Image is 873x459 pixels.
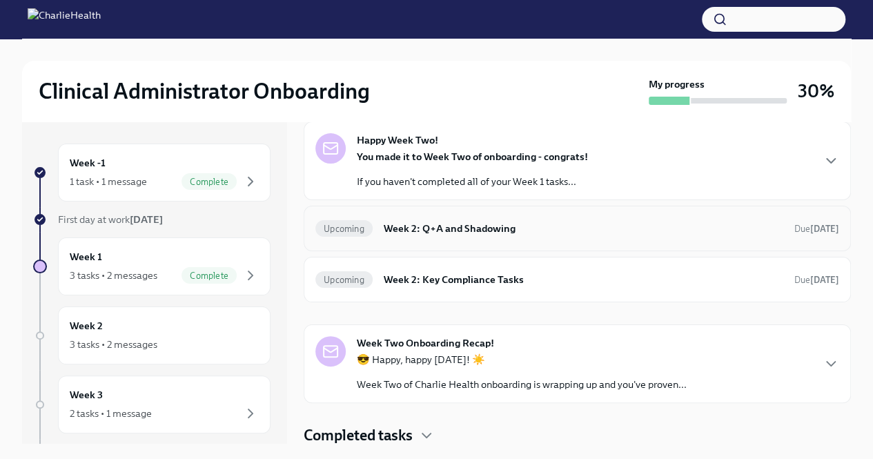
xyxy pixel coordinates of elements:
div: 3 tasks • 2 messages [70,268,157,282]
a: Week 23 tasks • 2 messages [33,306,271,364]
strong: [DATE] [130,213,163,226]
span: Complete [182,271,237,281]
a: UpcomingWeek 2: Key Compliance TasksDue[DATE] [315,268,839,291]
strong: Week Two Onboarding Recap! [357,336,494,350]
span: Upcoming [315,224,373,234]
span: First day at work [58,213,163,226]
span: September 8th, 2025 07:00 [794,273,839,286]
h6: Week -1 [70,155,106,170]
div: 2 tasks • 1 message [70,407,152,420]
span: Due [794,224,839,234]
h3: 30% [798,79,834,104]
strong: [DATE] [810,224,839,234]
strong: [DATE] [810,275,839,285]
h6: Week 2 [70,318,103,333]
img: CharlieHealth [28,8,101,30]
h4: Completed tasks [304,425,413,446]
a: UpcomingWeek 2: Q+A and ShadowingDue[DATE] [315,217,839,240]
div: 1 task • 1 message [70,175,147,188]
h6: Week 1 [70,249,102,264]
div: Completed tasks [304,425,851,446]
span: Due [794,275,839,285]
a: Week 13 tasks • 2 messagesComplete [33,237,271,295]
p: If you haven't completed all of your Week 1 tasks... [357,175,588,188]
span: Complete [182,177,237,187]
span: September 8th, 2025 07:00 [794,222,839,235]
a: First day at work[DATE] [33,213,271,226]
p: Week Two of Charlie Health onboarding is wrapping up and you've proven... [357,378,687,391]
strong: Happy Week Two! [357,133,438,147]
h6: Week 3 [70,387,103,402]
h6: Week 2: Q+A and Shadowing [384,221,783,236]
span: Upcoming [315,275,373,285]
strong: You made it to Week Two of onboarding - congrats! [357,150,588,163]
strong: My progress [649,77,705,91]
a: Week 32 tasks • 1 message [33,375,271,433]
div: 3 tasks • 2 messages [70,338,157,351]
a: Week -11 task • 1 messageComplete [33,144,271,202]
p: 😎 Happy, happy [DATE]! ☀️ [357,353,687,367]
h6: Week 2: Key Compliance Tasks [384,272,783,287]
h2: Clinical Administrator Onboarding [39,77,370,105]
